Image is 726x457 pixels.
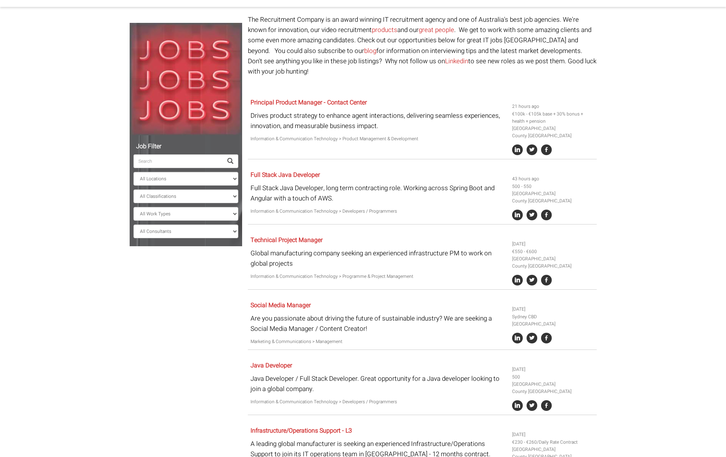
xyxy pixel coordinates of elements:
li: [GEOGRAPHIC_DATA] County [GEOGRAPHIC_DATA] [512,255,594,270]
a: blog [364,46,376,56]
p: Drives product strategy to enhance agent interactions, delivering seamless experiences, innovatio... [251,111,506,131]
li: [DATE] [512,241,594,248]
input: Search [133,154,223,168]
li: 500 - 550 [512,183,594,190]
p: Global manufacturing company seeking an experienced infrastructure PM to work on global projects [251,248,506,269]
li: €100k - €105k base + 30% bonus + health + pension [512,111,594,125]
li: 21 hours ago [512,103,594,110]
p: The Recruitment Company is an award winning IT recruitment agency and one of Australia's best job... [248,14,597,77]
p: Are you passionate about driving the future of sustainable industry? We are seeking a Social Medi... [251,313,506,334]
p: Marketing & Communications > Management [251,338,506,345]
li: €550 - €600 [512,248,594,255]
li: [DATE] [512,366,594,373]
p: Information & Communication Technology > Developers / Programmers [251,398,506,406]
li: [GEOGRAPHIC_DATA] County [GEOGRAPHIC_DATA] [512,381,594,395]
li: [GEOGRAPHIC_DATA] County [GEOGRAPHIC_DATA] [512,125,594,140]
p: Full Stack Java Developer, long term contracting role. Working across Spring Boot and Angular wit... [251,183,506,204]
li: [DATE] [512,431,594,438]
a: Technical Project Manager [251,236,323,245]
a: Linkedin [445,56,468,66]
a: Infrastructure/Operations Support - L3 [251,426,352,435]
a: Full Stack Java Developer [251,170,320,180]
p: Java Developer / Full Stack Developer. Great opportunity for a Java developer looking to join a g... [251,374,506,394]
img: Jobs, Jobs, Jobs [130,23,242,135]
li: 500 [512,374,594,381]
li: Sydney CBD [GEOGRAPHIC_DATA] [512,313,594,328]
li: €230 - €260/Daily Rate Contract [512,439,594,446]
a: Java Developer [251,361,292,370]
a: Principal Product Manager - Contact Center [251,98,367,107]
p: Information & Communication Technology > Programme & Project Management [251,273,506,280]
li: [DATE] [512,306,594,313]
p: Information & Communication Technology > Developers / Programmers [251,208,506,215]
p: Information & Communication Technology > Product Management & Development [251,135,506,143]
li: 43 hours ago [512,175,594,183]
a: Social Media Manager [251,301,311,310]
a: great people [419,25,454,35]
a: products [372,25,397,35]
li: [GEOGRAPHIC_DATA] County [GEOGRAPHIC_DATA] [512,190,594,205]
h5: Job Filter [133,143,238,150]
